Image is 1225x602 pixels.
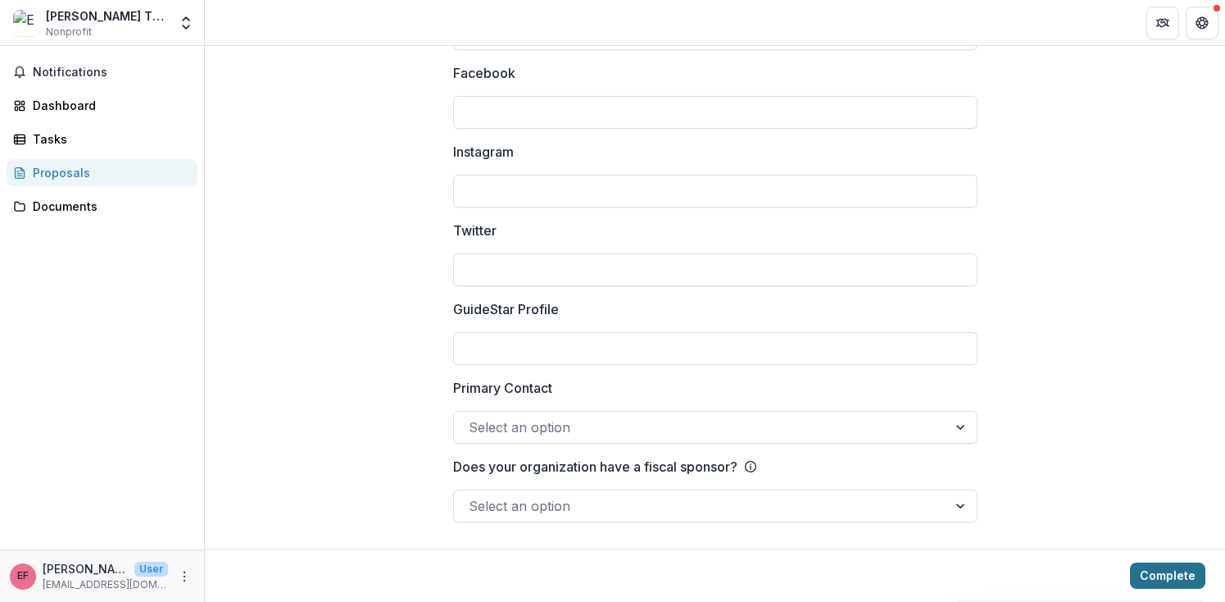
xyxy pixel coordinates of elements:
[1146,7,1179,39] button: Partners
[43,577,168,592] p: [EMAIL_ADDRESS][DOMAIN_NAME]
[46,25,92,39] span: Nonprofit
[453,63,515,83] p: Facebook
[453,457,737,477] p: Does your organization have a fiscal sponsor?
[33,164,184,181] div: Proposals
[7,59,197,85] button: Notifications
[1130,563,1205,589] button: Complete
[134,562,168,577] p: User
[33,66,191,80] span: Notifications
[1186,7,1218,39] button: Get Help
[33,97,184,114] div: Dashboard
[33,198,184,215] div: Documents
[43,560,128,577] p: [PERSON_NAME]
[453,378,552,398] p: Primary Contact
[13,10,39,36] img: Erendira TEST
[7,125,197,153] a: Tasks
[7,159,197,186] a: Proposals
[7,92,197,119] a: Dashboard
[7,193,197,220] a: Documents
[17,571,29,581] div: Erendira Flores
[453,299,559,319] p: GuideStar Profile
[175,567,194,586] button: More
[453,142,514,162] p: Instagram
[33,130,184,148] div: Tasks
[453,221,497,240] p: Twitter
[46,7,168,25] div: [PERSON_NAME] TEST
[175,7,197,39] button: Open entity switcher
